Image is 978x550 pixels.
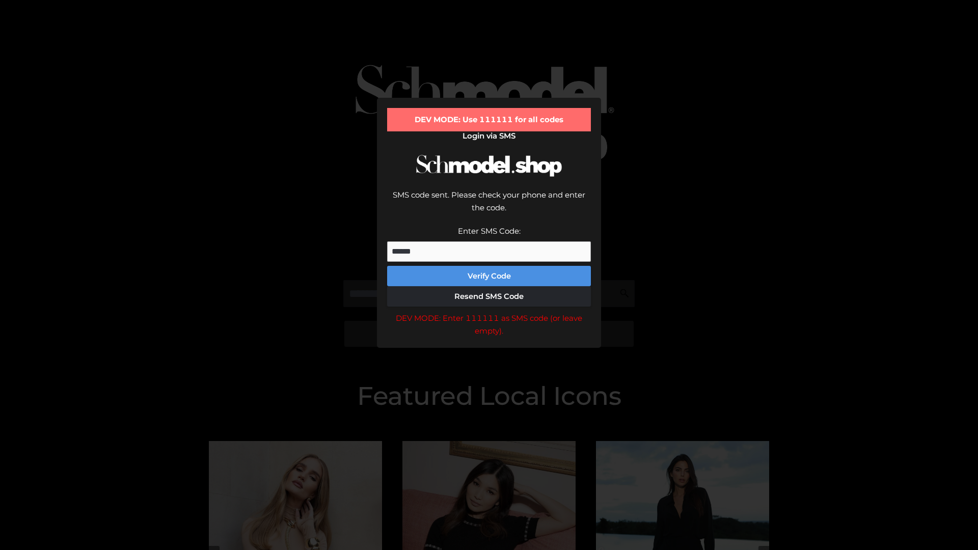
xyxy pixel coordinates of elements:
label: Enter SMS Code: [458,226,521,236]
div: SMS code sent. Please check your phone and enter the code. [387,188,591,225]
div: DEV MODE: Enter 111111 as SMS code (or leave empty). [387,312,591,338]
button: Resend SMS Code [387,286,591,307]
h2: Login via SMS [387,131,591,141]
img: Schmodel Logo [413,146,565,186]
div: DEV MODE: Use 111111 for all codes [387,108,591,131]
button: Verify Code [387,266,591,286]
